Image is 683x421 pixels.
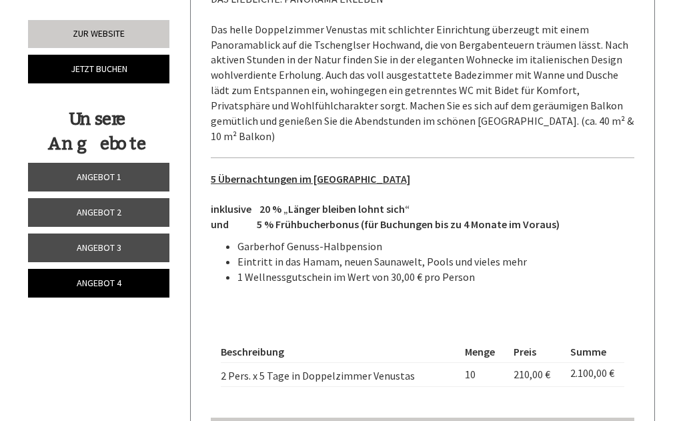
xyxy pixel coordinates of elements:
th: Menge [460,342,508,362]
strong: inklusive 20 % „Länger bleiben lohnt sich“ und 5 % Frühbucherbonus (für Buchungen bis zu 4 Monate... [211,202,560,231]
u: 5 Übernachtungen im [GEOGRAPHIC_DATA] [211,172,410,185]
a: Zur Website [28,20,169,48]
td: 2 Pers. x 5 Tage in Doppelzimmer Venustas [221,363,460,387]
div: Unsere Angebote [28,107,165,156]
span: 210,00 € [514,368,550,381]
a: Jetzt buchen [28,55,169,83]
th: Preis [508,342,565,362]
span: Angebot 1 [77,171,121,183]
th: Beschreibung [221,342,460,362]
td: 2.100,00 € [565,363,624,387]
li: Eintritt in das Hamam, neuen Saunawelt, Pools und vieles mehr [237,254,635,270]
span: Angebot 3 [77,242,121,254]
span: Angebot 2 [77,206,121,218]
li: 1 Wellnessgutschein im Wert von 30,00 € pro Person [237,270,635,285]
li: Garberhof Genuss-Halbpension [237,239,635,254]
td: 10 [460,363,508,387]
span: Angebot 4 [77,277,121,289]
th: Summe [565,342,624,362]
